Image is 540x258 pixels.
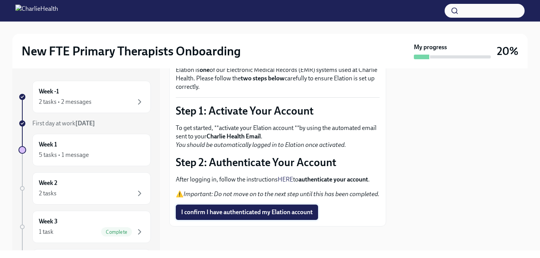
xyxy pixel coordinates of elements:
[18,81,151,113] a: Week -12 tasks • 2 messages
[176,66,380,91] p: Elation is of our Electronic Medical Records (EMR) systems used at Charlie Health. Please follow ...
[414,43,447,52] strong: My progress
[22,43,241,59] h2: New FTE Primary Therapists Onboarding
[497,44,518,58] h3: 20%
[39,140,57,149] h6: Week 1
[176,141,346,148] em: You should be automatically logged in to Elation once activated.
[101,229,132,235] span: Complete
[39,151,89,159] div: 5 tasks • 1 message
[18,211,151,243] a: Week 31 taskComplete
[39,87,59,96] h6: Week -1
[181,208,313,216] span: I confirm I have authenticated my Elation account
[183,190,380,198] em: Important: Do not move on to the next step until this has been completed.
[176,104,380,118] p: Step 1: Activate Your Account
[32,120,95,127] span: First day at work
[39,179,57,187] h6: Week 2
[39,228,53,236] div: 1 task
[39,98,92,106] div: 2 tasks • 2 messages
[176,124,380,149] p: To get started, **activate your Elation account **by using the automated email sent to your .
[176,155,380,169] p: Step 2: Authenticate Your Account
[18,172,151,205] a: Week 22 tasks
[241,75,285,82] strong: two steps below
[18,119,151,128] a: First day at work[DATE]
[39,217,58,226] h6: Week 3
[15,5,58,17] img: CharlieHealth
[200,66,210,73] strong: one
[75,120,95,127] strong: [DATE]
[18,134,151,166] a: Week 15 tasks • 1 message
[39,189,57,198] div: 2 tasks
[298,176,368,183] strong: authenticate your account
[176,190,380,198] p: ⚠️
[207,133,261,140] strong: Charlie Health Email
[176,205,318,220] button: I confirm I have authenticated my Elation account
[176,175,380,184] p: After logging in, follow the instructions to .
[278,176,293,183] a: HERE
